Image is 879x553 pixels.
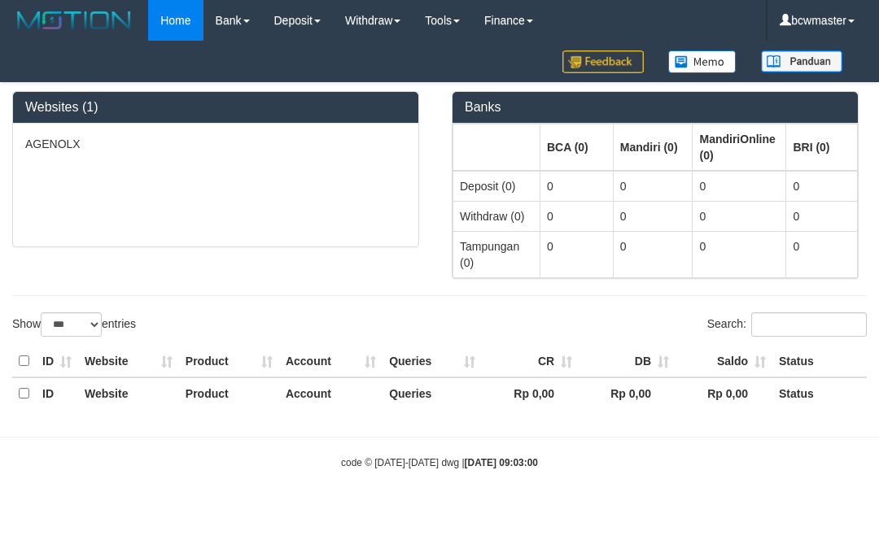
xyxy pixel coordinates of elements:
th: Saldo [676,346,772,377]
p: AGENOLX [25,136,406,152]
td: 0 [693,171,786,202]
th: Group: activate to sort column ascending [453,124,540,171]
th: Status [772,377,867,409]
h3: Websites (1) [25,100,406,115]
th: CR [482,346,579,377]
img: Button%20Memo.svg [668,50,737,73]
th: Status [772,346,867,377]
td: 0 [786,171,858,202]
td: 0 [693,201,786,231]
th: Account [279,377,383,409]
th: Queries [383,346,482,377]
th: Rp 0,00 [579,377,676,409]
label: Show entries [12,312,136,337]
th: Rp 0,00 [482,377,579,409]
td: 0 [786,201,858,231]
th: Queries [383,377,482,409]
small: code © [DATE]-[DATE] dwg | [341,457,538,468]
td: 0 [693,231,786,277]
strong: [DATE] 09:03:00 [465,457,538,468]
td: 0 [540,201,613,231]
td: 0 [613,171,693,202]
th: Rp 0,00 [676,377,772,409]
th: ID [36,346,78,377]
th: DB [579,346,676,377]
td: 0 [786,231,858,277]
th: Website [78,377,179,409]
select: Showentries [41,312,102,337]
th: Group: activate to sort column ascending [786,124,858,171]
th: Website [78,346,179,377]
td: Withdraw (0) [453,201,540,231]
h3: Banks [465,100,846,115]
td: 0 [613,201,693,231]
th: Group: activate to sort column ascending [540,124,613,171]
img: MOTION_logo.png [12,8,136,33]
td: 0 [540,171,613,202]
th: Account [279,346,383,377]
th: Group: activate to sort column ascending [613,124,693,171]
img: panduan.png [761,50,842,72]
td: 0 [613,231,693,277]
label: Search: [707,312,867,337]
input: Search: [751,312,867,337]
th: ID [36,377,78,409]
th: Product [179,346,279,377]
td: 0 [540,231,613,277]
td: Deposit (0) [453,171,540,202]
img: Feedback.jpg [562,50,644,73]
th: Product [179,377,279,409]
th: Group: activate to sort column ascending [693,124,786,171]
td: Tampungan (0) [453,231,540,277]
